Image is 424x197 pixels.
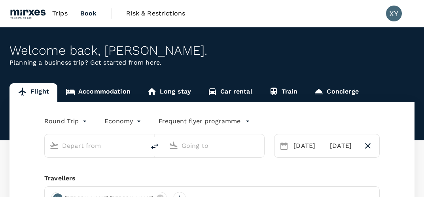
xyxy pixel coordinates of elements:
button: Open [140,145,141,146]
span: Risk & Restrictions [126,9,185,18]
a: Long stay [139,83,199,102]
a: Train [261,83,306,102]
span: Book [80,9,97,18]
a: Flight [9,83,57,102]
p: Frequent flyer programme [159,117,240,126]
input: Going to [182,140,248,152]
p: Planning a business trip? Get started from here. [9,58,415,67]
span: Trips [52,9,68,18]
img: Mirxes Holding Pte Ltd [9,5,46,22]
div: [DATE] [290,138,323,154]
input: Depart from [62,140,129,152]
button: Open [259,145,260,146]
a: Car rental [199,83,261,102]
div: Travellers [44,174,380,183]
div: [DATE] [327,138,360,154]
div: Economy [104,115,143,128]
div: Welcome back , [PERSON_NAME] . [9,43,415,58]
button: Frequent flyer programme [159,117,250,126]
div: Round Trip [44,115,89,128]
button: delete [145,137,164,156]
a: Concierge [306,83,367,102]
a: Accommodation [57,83,139,102]
div: XY [386,6,402,21]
